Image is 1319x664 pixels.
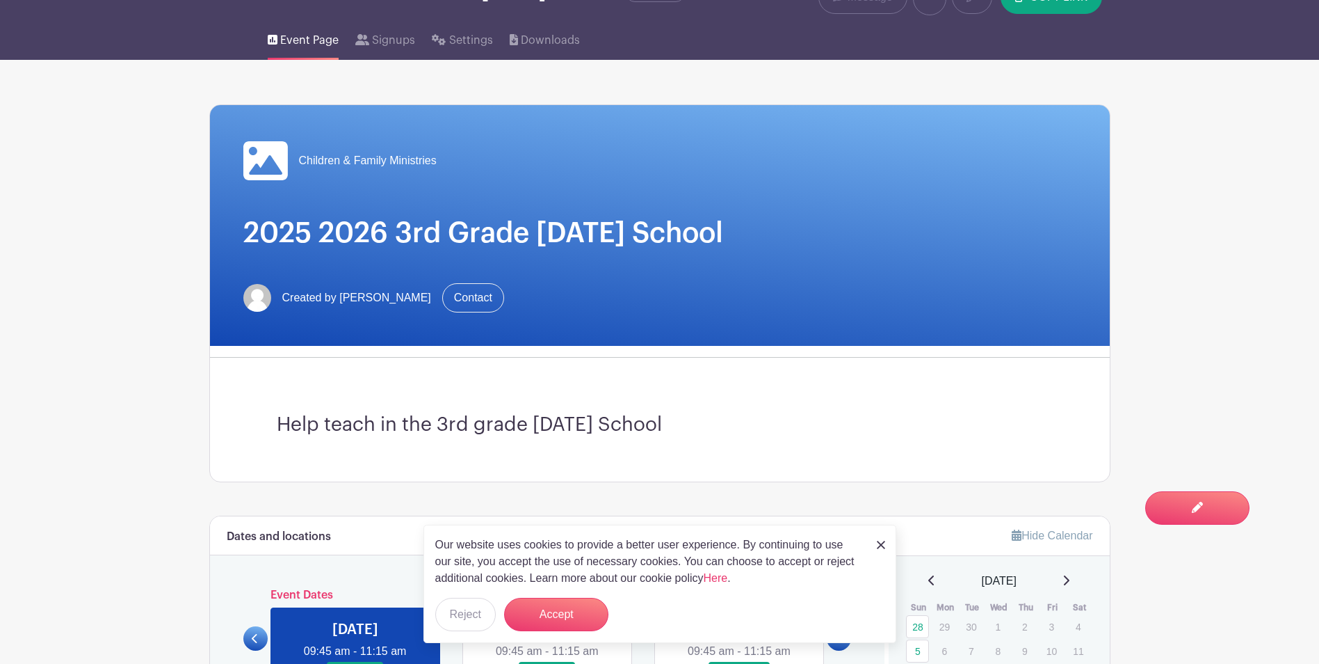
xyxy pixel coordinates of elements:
[432,15,492,60] a: Settings
[905,601,932,615] th: Sun
[906,640,929,663] a: 5
[372,32,415,49] span: Signups
[510,15,580,60] a: Downloads
[1067,640,1090,662] p: 11
[1066,601,1093,615] th: Sat
[932,601,960,615] th: Mon
[299,152,437,169] span: Children & Family Ministries
[435,537,862,587] p: Our website uses cookies to provide a better user experience. By continuing to use our site, you ...
[449,32,493,49] span: Settings
[227,530,331,544] h6: Dates and locations
[442,283,504,313] a: Contact
[906,615,929,638] a: 28
[268,589,827,602] h6: Event Dates
[435,598,496,631] button: Reject
[277,413,1043,437] h3: Help teach in the 3rd grade [DATE] School
[280,32,339,49] span: Event Page
[933,640,956,662] p: 6
[1039,601,1067,615] th: Fri
[1012,530,1092,542] a: Hide Calendar
[982,573,1017,590] span: [DATE]
[1040,616,1063,638] p: 3
[1067,616,1090,638] p: 4
[243,216,1076,250] h1: 2025 2026 3rd Grade [DATE] School
[987,640,1010,662] p: 8
[933,616,956,638] p: 29
[986,601,1013,615] th: Wed
[1012,601,1039,615] th: Thu
[987,616,1010,638] p: 1
[877,541,885,549] img: close_button-5f87c8562297e5c2d7936805f587ecaba9071eb48480494691a3f1689db116b3.svg
[268,15,339,60] a: Event Page
[1013,616,1036,638] p: 2
[355,15,415,60] a: Signups
[960,640,982,662] p: 7
[960,616,982,638] p: 30
[1013,640,1036,662] p: 9
[521,32,580,49] span: Downloads
[959,601,986,615] th: Tue
[504,598,608,631] button: Accept
[704,572,728,584] a: Here
[282,290,431,306] span: Created by [PERSON_NAME]
[243,284,271,312] img: default-ce2991bfa6775e67f084385cd625a349d9dcbb7a52a09fb2fda1e96e2d18dcdb.png
[1040,640,1063,662] p: 10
